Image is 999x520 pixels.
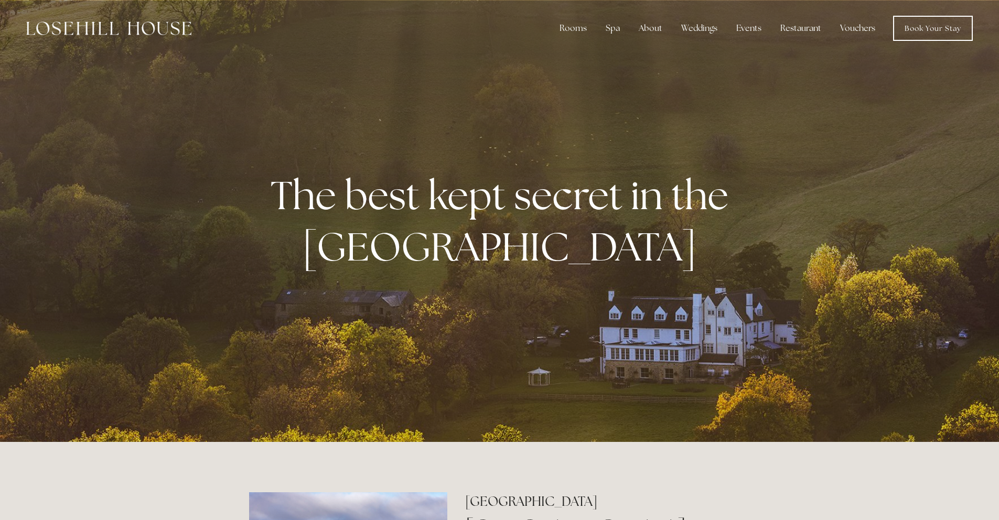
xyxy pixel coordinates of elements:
[728,18,770,39] div: Events
[551,18,595,39] div: Rooms
[465,492,750,511] h2: [GEOGRAPHIC_DATA]
[26,21,191,35] img: Losehill House
[772,18,830,39] div: Restaurant
[893,16,973,41] a: Book Your Stay
[673,18,726,39] div: Weddings
[597,18,628,39] div: Spa
[271,169,737,272] strong: The best kept secret in the [GEOGRAPHIC_DATA]
[832,18,884,39] a: Vouchers
[630,18,671,39] div: About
